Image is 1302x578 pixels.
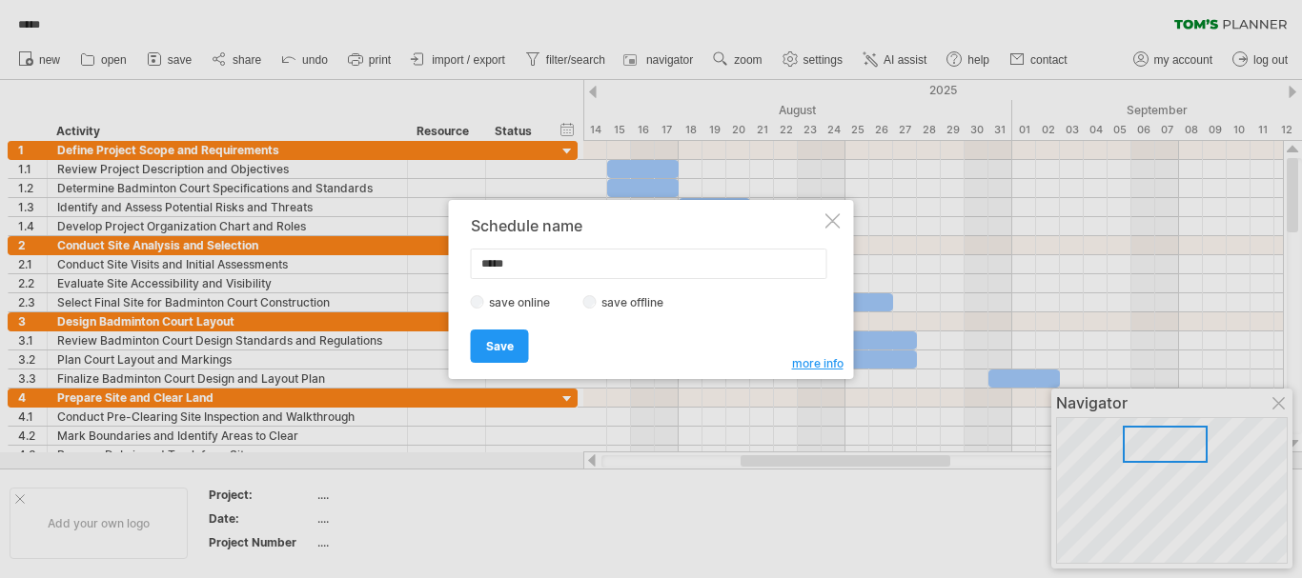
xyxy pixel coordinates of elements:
[471,329,529,363] a: Save
[484,295,566,309] label: save online
[597,295,680,309] label: save offline
[792,356,844,370] span: more info
[486,339,514,353] span: Save
[471,217,822,234] div: Schedule name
